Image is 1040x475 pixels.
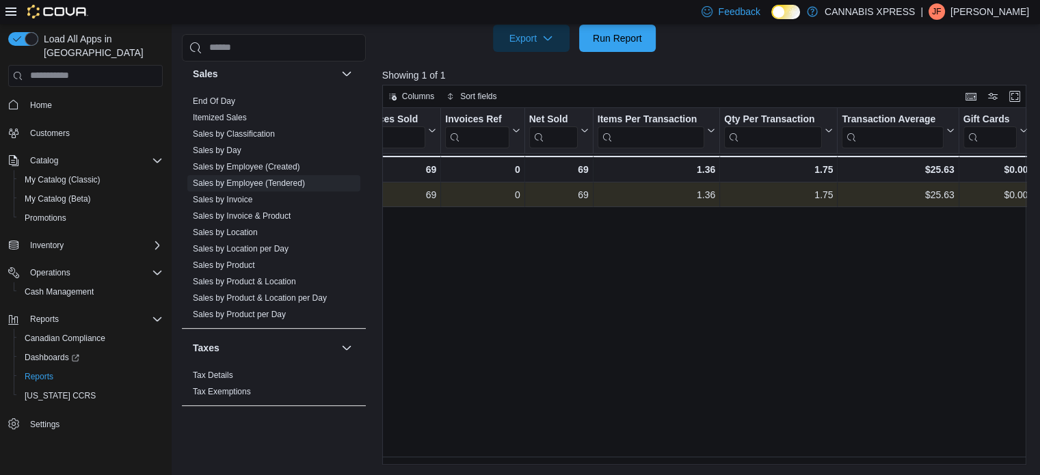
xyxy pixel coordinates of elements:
[193,96,235,107] span: End Of Day
[356,161,436,178] div: 69
[193,293,327,303] span: Sales by Product & Location per Day
[193,244,289,254] a: Sales by Location per Day
[193,178,305,188] a: Sales by Employee (Tendered)
[338,66,355,82] button: Sales
[597,161,715,178] div: 1.36
[460,91,496,102] span: Sort fields
[3,123,168,143] button: Customers
[193,370,233,380] a: Tax Details
[771,19,772,20] span: Dark Mode
[25,264,163,281] span: Operations
[445,113,509,126] div: Invoices Ref
[193,386,251,397] span: Tax Exemptions
[25,371,53,382] span: Reports
[193,260,255,270] a: Sales by Product
[25,97,57,113] a: Home
[193,310,286,319] a: Sales by Product per Day
[14,386,168,405] button: [US_STATE] CCRS
[19,349,85,366] a: Dashboards
[529,113,577,126] div: Net Sold
[30,155,58,166] span: Catalog
[193,309,286,320] span: Sales by Product per Day
[825,3,915,20] p: CANNABIS XPRESS
[338,340,355,356] button: Taxes
[383,88,440,105] button: Columns
[445,187,520,203] div: 0
[356,113,425,148] div: Invoices Sold
[724,187,833,203] div: 1.75
[3,310,168,329] button: Reports
[25,152,163,169] span: Catalog
[597,113,704,126] div: Items Per Transaction
[3,263,168,282] button: Operations
[193,113,247,122] a: Itemized Sales
[14,208,168,228] button: Promotions
[25,390,96,401] span: [US_STATE] CCRS
[25,286,94,297] span: Cash Management
[932,3,941,20] span: JF
[19,191,163,207] span: My Catalog (Beta)
[19,330,111,347] a: Canadian Compliance
[30,314,59,325] span: Reports
[14,329,168,348] button: Canadian Compliance
[842,187,954,203] div: $25.63
[25,193,91,204] span: My Catalog (Beta)
[193,146,241,155] a: Sales by Day
[193,341,336,355] button: Taxes
[25,213,66,223] span: Promotions
[19,368,59,385] a: Reports
[193,161,300,172] span: Sales by Employee (Created)
[193,293,327,303] a: Sales by Product & Location per Day
[25,333,105,344] span: Canadian Compliance
[441,88,502,105] button: Sort fields
[30,419,59,430] span: Settings
[193,211,291,221] a: Sales by Invoice & Product
[19,284,99,300] a: Cash Management
[193,276,296,287] span: Sales by Product & Location
[25,311,163,327] span: Reports
[593,31,642,45] span: Run Report
[356,187,436,203] div: 69
[3,95,168,115] button: Home
[19,368,163,385] span: Reports
[193,67,336,81] button: Sales
[193,260,255,271] span: Sales by Product
[579,25,656,52] button: Run Report
[724,113,822,126] div: Qty Per Transaction
[14,367,168,386] button: Reports
[718,5,760,18] span: Feedback
[25,416,65,433] a: Settings
[193,129,275,139] a: Sales by Classification
[25,352,79,363] span: Dashboards
[25,174,101,185] span: My Catalog (Classic)
[445,113,509,148] div: Invoices Ref
[771,5,800,19] input: Dark Mode
[529,161,588,178] div: 69
[501,25,561,52] span: Export
[445,113,520,148] button: Invoices Ref
[14,189,168,208] button: My Catalog (Beta)
[38,32,163,59] span: Load All Apps in [GEOGRAPHIC_DATA]
[25,124,163,141] span: Customers
[963,113,1017,126] div: Gift Cards
[25,415,163,432] span: Settings
[963,187,1028,203] div: $0.00
[19,210,72,226] a: Promotions
[14,170,168,189] button: My Catalog (Classic)
[19,388,101,404] a: [US_STATE] CCRS
[356,113,436,148] button: Invoices Sold
[193,195,252,204] a: Sales by Invoice
[19,172,106,188] a: My Catalog (Classic)
[1006,88,1023,105] button: Enter fullscreen
[19,191,96,207] a: My Catalog (Beta)
[14,348,168,367] a: Dashboards
[19,210,163,226] span: Promotions
[963,113,1028,148] button: Gift Cards
[19,330,163,347] span: Canadian Compliance
[193,145,241,156] span: Sales by Day
[193,96,235,106] a: End Of Day
[19,284,163,300] span: Cash Management
[950,3,1029,20] p: [PERSON_NAME]
[193,243,289,254] span: Sales by Location per Day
